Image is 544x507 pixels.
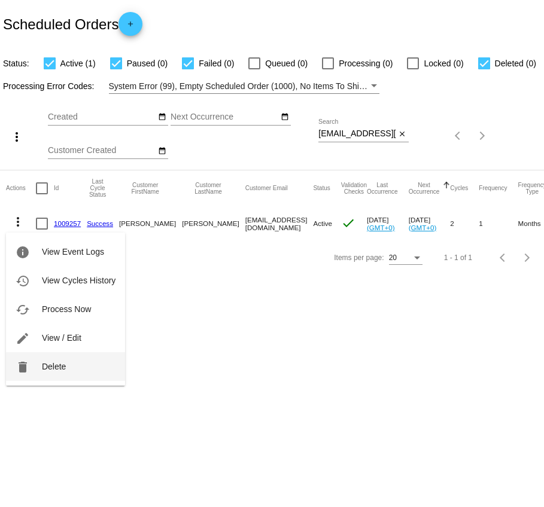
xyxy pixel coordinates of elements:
span: Process Now [42,304,91,314]
span: Delete [42,362,66,371]
span: View Event Logs [42,247,104,256]
mat-icon: edit [16,331,30,346]
span: View / Edit [42,333,81,343]
mat-icon: info [16,245,30,259]
mat-icon: history [16,274,30,288]
mat-icon: cached [16,303,30,317]
mat-icon: delete [16,360,30,374]
span: View Cycles History [42,276,116,285]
